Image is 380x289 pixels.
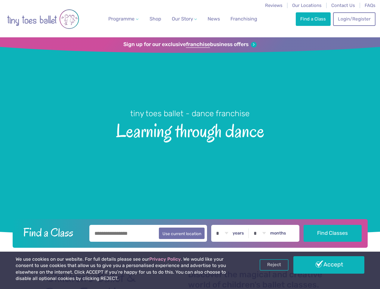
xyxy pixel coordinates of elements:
a: Find a Class [296,12,331,26]
a: Our Locations [292,3,322,8]
a: Shop [147,13,164,25]
img: tiny toes ballet [7,4,79,34]
span: Our Story [172,16,193,22]
button: Use current location [159,228,205,239]
label: years [233,231,244,236]
label: months [270,231,286,236]
a: Programme [106,13,141,25]
strong: franchise [186,41,210,48]
span: Programme [108,16,134,22]
h2: Find a Class [18,225,85,240]
a: Our Story [169,13,199,25]
small: tiny toes ballet - dance franchise [130,109,250,118]
a: Privacy Policy [149,256,181,262]
span: News [208,16,220,22]
a: Accept [293,256,364,274]
span: Shop [150,16,161,22]
a: Sign up for our exclusivefranchisebusiness offers [123,41,257,48]
a: Login/Register [333,12,375,26]
p: We use cookies on our website. For full details please see our . We would like your consent to us... [16,256,242,282]
a: News [205,13,222,25]
button: Find Classes [304,225,362,242]
a: Reviews [265,3,283,8]
span: Learning through dance [10,119,370,141]
span: Franchising [230,16,257,22]
a: Reject [260,259,289,271]
a: Franchising [228,13,260,25]
a: Contact Us [331,3,355,8]
a: FAQs [365,3,375,8]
